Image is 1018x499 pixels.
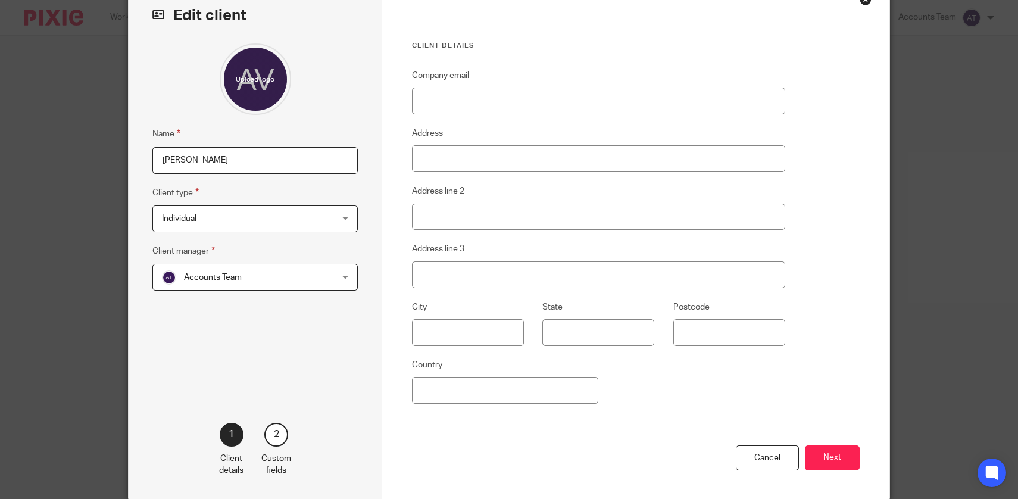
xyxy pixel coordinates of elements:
p: Client details [219,453,243,477]
h2: Edit client [152,5,358,26]
span: Individual [162,214,196,223]
label: Address [412,127,443,139]
div: 2 [264,423,288,447]
label: Address line 2 [412,185,464,197]
img: svg%3E [162,270,176,285]
label: Address line 3 [412,243,464,255]
div: 1 [220,423,243,447]
label: Client type [152,186,199,199]
label: Country [412,359,442,371]
div: Cancel [736,445,799,471]
p: Custom fields [261,453,291,477]
h3: Client details [412,41,785,51]
label: Name [152,127,180,141]
span: Accounts Team [184,273,242,282]
label: Company email [412,70,469,82]
label: State [542,301,563,313]
label: Postcode [673,301,710,313]
label: Client manager [152,244,215,258]
label: City [412,301,427,313]
button: Next [805,445,860,471]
